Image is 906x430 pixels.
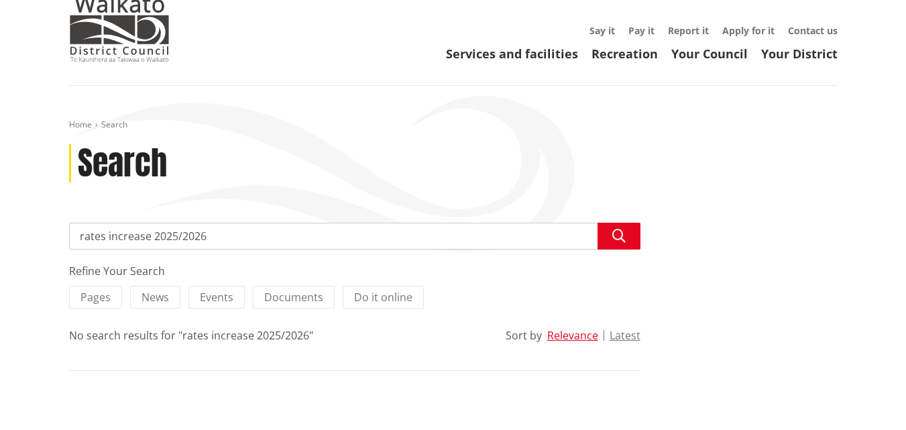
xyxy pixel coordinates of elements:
a: Recreation [591,46,658,62]
a: Home [69,119,92,130]
a: Contact us [788,24,838,37]
a: Apply for it [722,24,775,37]
h1: Search [78,144,167,183]
a: Report it [668,24,709,37]
nav: breadcrumb [69,119,838,131]
span: Search [101,119,127,130]
span: News [141,290,169,305]
a: Pay it [628,24,655,37]
button: Latest [610,329,640,341]
input: Search input [69,223,640,250]
span: Pages [80,290,111,305]
div: Refine Your Search [69,263,640,279]
a: Say it [589,24,615,37]
a: Services and facilities [446,46,578,62]
a: Your Council [671,46,748,62]
span: Events [200,290,233,305]
a: Your District [761,46,838,62]
span: Do it online [354,290,412,305]
div: No search results for "rates increase 2025/2026" [69,327,313,343]
button: Relevance [547,329,598,341]
iframe: Messenger Launcher [844,374,893,422]
span: Documents [264,290,323,305]
div: Sort by [506,327,542,343]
